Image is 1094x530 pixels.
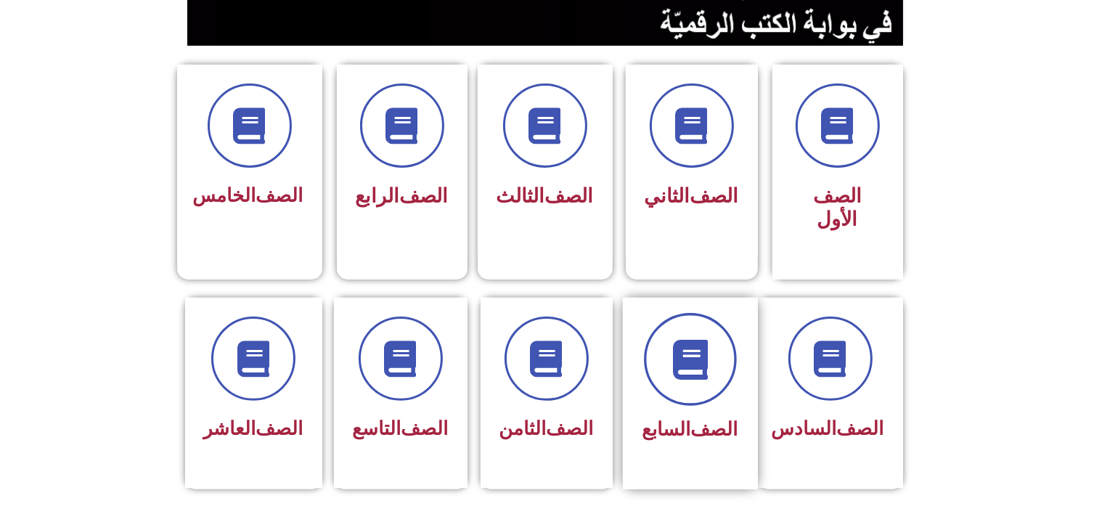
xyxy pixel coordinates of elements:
a: الصف [691,418,738,440]
a: الصف [256,184,303,206]
font: الثالث [497,184,545,208]
font: الثاني [645,184,690,208]
font: السابع [642,418,691,440]
a: الصف [401,417,449,439]
a: الصف [256,417,303,439]
a: الصف [837,417,884,439]
font: الرابع [356,184,400,208]
a: الصف [400,184,449,208]
font: السادس [772,417,837,439]
font: العاشر [204,417,256,439]
font: الصف الأول [813,184,862,231]
font: الثامن [499,417,547,439]
a: الصف [547,417,594,439]
font: الخامس [193,184,256,206]
a: الصف [690,184,739,208]
a: الصف [545,184,594,208]
font: التاسع [353,417,401,439]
